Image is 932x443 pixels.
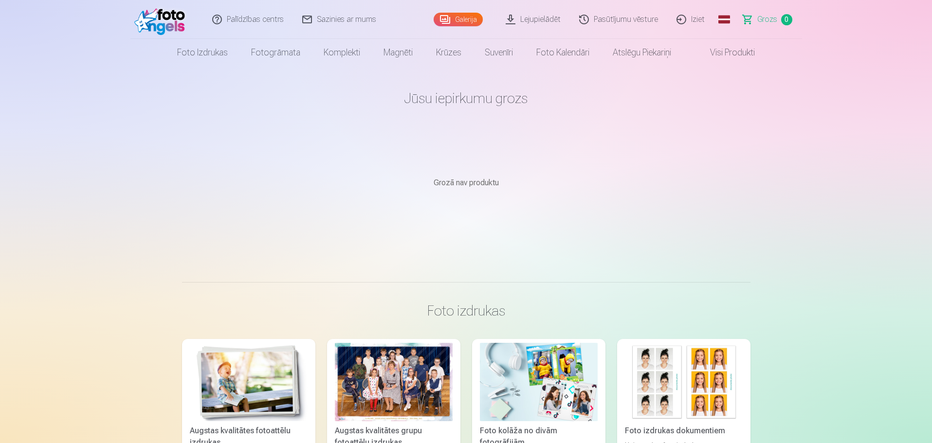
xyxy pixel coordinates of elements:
a: Magnēti [372,39,424,66]
a: Komplekti [312,39,372,66]
h3: Foto izdrukas [190,302,743,319]
span: 0 [781,14,792,25]
a: Galerija [434,13,483,26]
p: Grozā nav produktu [182,177,750,189]
img: /fa1 [134,4,190,35]
a: Foto izdrukas [165,39,239,66]
span: Grozs [757,14,777,25]
img: Foto kolāža no divām fotogrāfijām [480,343,598,421]
a: Foto kalendāri [525,39,601,66]
a: Fotogrāmata [239,39,312,66]
h1: Jūsu iepirkumu grozs [182,89,750,107]
a: Visi produkti [683,39,767,66]
a: Atslēgu piekariņi [601,39,683,66]
img: Foto izdrukas dokumentiem [625,343,743,421]
a: Krūzes [424,39,473,66]
div: Foto izdrukas dokumentiem [621,425,747,437]
img: Augstas kvalitātes fotoattēlu izdrukas [190,343,308,421]
a: Suvenīri [473,39,525,66]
